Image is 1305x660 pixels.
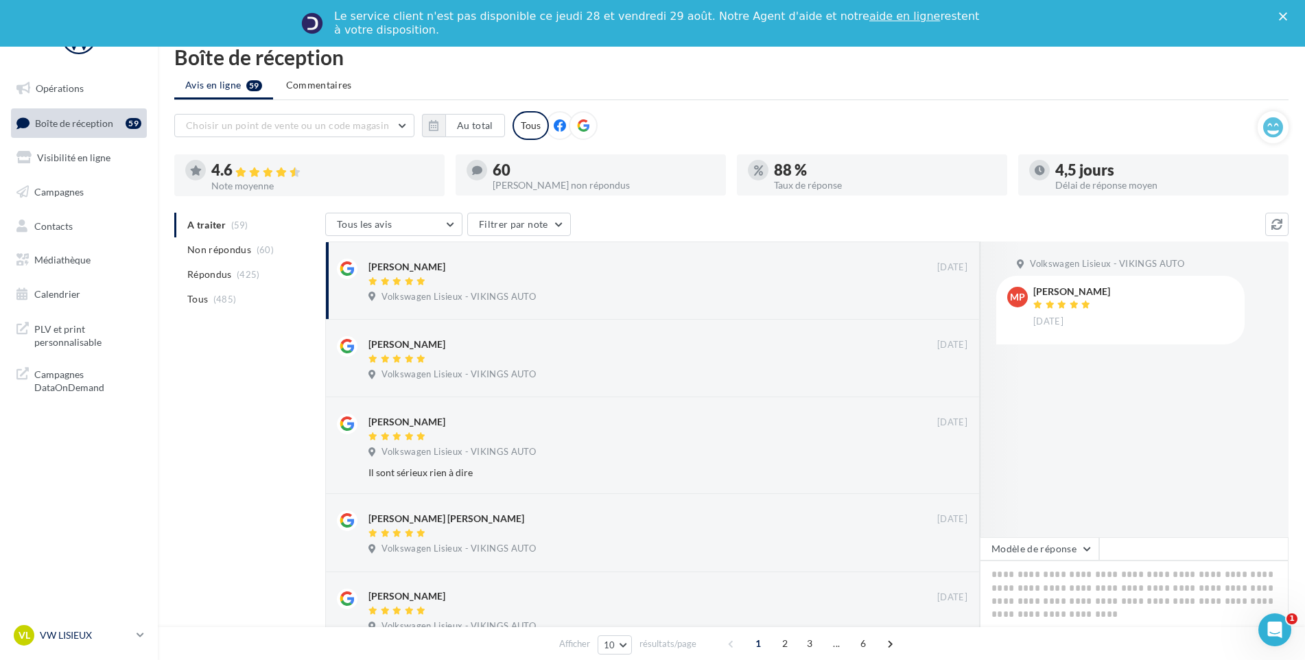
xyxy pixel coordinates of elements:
[8,360,150,400] a: Campagnes DataOnDemand
[187,243,251,257] span: Non répondus
[8,178,150,207] a: Campagnes
[37,152,110,163] span: Visibilité en ligne
[36,82,84,94] span: Opérations
[334,10,982,37] div: Le service client n'est pas disponible ce jeudi 28 et vendredi 29 août. Notre Agent d'aide et not...
[126,118,141,129] div: 59
[286,78,352,92] span: Commentaires
[381,446,536,458] span: Volkswagen Lisieux - VIKINGS AUTO
[381,543,536,555] span: Volkswagen Lisieux - VIKINGS AUTO
[11,622,147,648] a: VL VW LISIEUX
[8,143,150,172] a: Visibilité en ligne
[559,637,590,650] span: Afficher
[8,212,150,241] a: Contacts
[493,180,715,190] div: [PERSON_NAME] non répondus
[8,74,150,103] a: Opérations
[774,633,796,655] span: 2
[211,181,434,191] div: Note moyenne
[34,320,141,349] span: PLV et print personnalisable
[19,628,30,642] span: VL
[187,268,232,281] span: Répondus
[1055,180,1278,190] div: Délai de réponse moyen
[8,314,150,355] a: PLV et print personnalisable
[368,415,445,429] div: [PERSON_NAME]
[34,288,80,300] span: Calendrier
[774,180,996,190] div: Taux de réponse
[381,291,536,303] span: Volkswagen Lisieux - VIKINGS AUTO
[937,513,967,526] span: [DATE]
[980,537,1099,561] button: Modèle de réponse
[368,512,524,526] div: [PERSON_NAME] [PERSON_NAME]
[257,244,274,255] span: (60)
[937,591,967,604] span: [DATE]
[34,365,141,394] span: Campagnes DataOnDemand
[1279,12,1293,21] div: Fermer
[937,416,967,429] span: [DATE]
[34,186,84,198] span: Campagnes
[493,163,715,178] div: 60
[422,114,505,137] button: Au total
[799,633,821,655] span: 3
[213,294,237,305] span: (485)
[513,111,549,140] div: Tous
[1030,258,1184,270] span: Volkswagen Lisieux - VIKINGS AUTO
[40,628,131,642] p: VW LISIEUX
[747,633,769,655] span: 1
[598,635,633,655] button: 10
[1010,290,1025,304] span: MP
[467,213,571,236] button: Filtrer par note
[187,292,208,306] span: Tous
[774,163,996,178] div: 88 %
[1055,163,1278,178] div: 4,5 jours
[368,260,445,274] div: [PERSON_NAME]
[237,269,260,280] span: (425)
[186,119,389,131] span: Choisir un point de vente ou un code magasin
[8,108,150,138] a: Boîte de réception59
[639,637,696,650] span: résultats/page
[34,220,73,231] span: Contacts
[35,117,113,128] span: Boîte de réception
[937,339,967,351] span: [DATE]
[368,338,445,351] div: [PERSON_NAME]
[368,589,445,603] div: [PERSON_NAME]
[325,213,462,236] button: Tous les avis
[825,633,847,655] span: ...
[1033,287,1110,296] div: [PERSON_NAME]
[1033,316,1063,328] span: [DATE]
[869,10,940,23] a: aide en ligne
[8,246,150,274] a: Médiathèque
[337,218,392,230] span: Tous les avis
[937,261,967,274] span: [DATE]
[34,254,91,266] span: Médiathèque
[174,47,1289,67] div: Boîte de réception
[211,163,434,178] div: 4.6
[368,466,878,480] div: Il sont sérieux rien à dire
[445,114,505,137] button: Au total
[301,12,323,34] img: Profile image for Service-Client
[174,114,414,137] button: Choisir un point de vente ou un code magasin
[1258,613,1291,646] iframe: Intercom live chat
[8,280,150,309] a: Calendrier
[381,620,536,633] span: Volkswagen Lisieux - VIKINGS AUTO
[604,639,615,650] span: 10
[1286,613,1297,624] span: 1
[852,633,874,655] span: 6
[381,368,536,381] span: Volkswagen Lisieux - VIKINGS AUTO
